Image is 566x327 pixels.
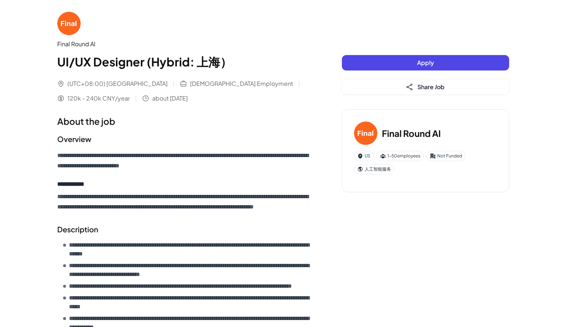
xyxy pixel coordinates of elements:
[67,79,168,88] span: (UTC+08:00) [GEOGRAPHIC_DATA]
[354,151,374,161] div: US
[342,55,509,70] button: Apply
[377,151,424,161] div: 1-50 employees
[417,83,445,91] span: Share Job
[57,115,313,128] h1: About the job
[67,94,130,103] span: 120k - 240k CNY/year
[190,79,293,88] span: [DEMOGRAPHIC_DATA] Employment
[57,134,313,145] h2: Overview
[342,79,509,95] button: Share Job
[57,224,313,235] h2: Description
[417,59,434,66] span: Apply
[152,94,188,103] span: about [DATE]
[354,121,377,145] img: Fi
[382,127,441,140] h3: Final Round AI
[427,151,465,161] div: Not Funded
[57,53,313,70] h1: UI/UX Designer (Hybrid: 上海）
[354,164,394,174] div: 人工智能服务
[57,40,313,48] div: Final Round AI
[57,12,81,35] img: Fi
